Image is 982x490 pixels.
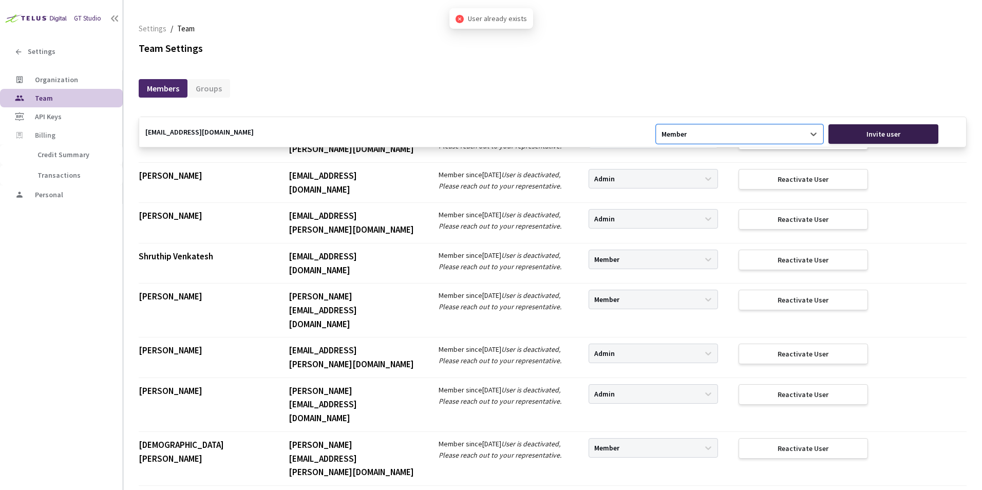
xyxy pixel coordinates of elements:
[778,256,828,264] div: Reactivate User
[439,438,568,461] div: Member since [DATE]
[439,385,561,406] i: User is deactivated, Please reach out to your representative.
[289,250,418,277] div: [EMAIL_ADDRESS][DOMAIN_NAME]
[139,169,268,183] div: [PERSON_NAME]
[439,439,561,460] i: User is deactivated, Please reach out to your representative.
[139,117,656,147] input: Enter an email you’d want to send an invite to
[439,251,561,271] i: User is deactivated, Please reach out to your representative.
[778,175,828,183] div: Reactivate User
[35,131,55,140] span: Billing
[35,93,53,103] span: Team
[74,14,101,24] div: GT Studio
[289,344,418,371] div: [EMAIL_ADDRESS][PERSON_NAME][DOMAIN_NAME]
[439,384,568,407] div: Member since [DATE]
[439,290,568,312] div: Member since [DATE]
[778,390,828,399] div: Reactivate User
[439,169,568,192] div: Member since [DATE]
[778,296,828,304] div: Reactivate User
[456,15,464,23] span: close-circle
[439,344,568,366] div: Member since [DATE]
[289,209,418,236] div: [EMAIL_ADDRESS][PERSON_NAME][DOMAIN_NAME]
[439,130,561,150] i: User is deactivated, Please reach out to your representative.
[28,47,55,56] span: Settings
[177,23,195,35] span: Team
[171,23,173,35] li: /
[139,250,268,263] div: Shruthip Venkatesh
[187,79,230,98] div: Groups
[35,112,62,121] span: API Keys
[139,209,268,223] div: [PERSON_NAME]
[778,215,828,223] div: Reactivate User
[139,290,268,304] div: [PERSON_NAME]
[778,444,828,453] div: Reactivate User
[139,79,187,98] div: Members
[37,171,81,180] span: Transactions
[139,384,268,398] div: [PERSON_NAME]
[139,23,166,35] span: Settings
[139,438,268,465] div: [DEMOGRAPHIC_DATA][PERSON_NAME]
[778,350,828,358] div: Reactivate User
[139,41,967,56] div: Team Settings
[289,290,418,331] div: [PERSON_NAME][EMAIL_ADDRESS][DOMAIN_NAME]
[37,150,89,159] span: Credit Summary
[439,250,568,272] div: Member since [DATE]
[866,130,900,138] div: Invite user
[289,384,418,425] div: [PERSON_NAME][EMAIL_ADDRESS][DOMAIN_NAME]
[139,344,268,357] div: [PERSON_NAME]
[289,169,418,196] div: [EMAIL_ADDRESS][DOMAIN_NAME]
[439,209,568,232] div: Member since [DATE]
[662,129,687,139] div: Member
[35,75,78,84] span: Organization
[137,23,168,34] a: Settings
[468,13,527,24] span: User already exists
[35,190,63,199] span: Personal
[289,438,418,479] div: [PERSON_NAME][EMAIL_ADDRESS][PERSON_NAME][DOMAIN_NAME]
